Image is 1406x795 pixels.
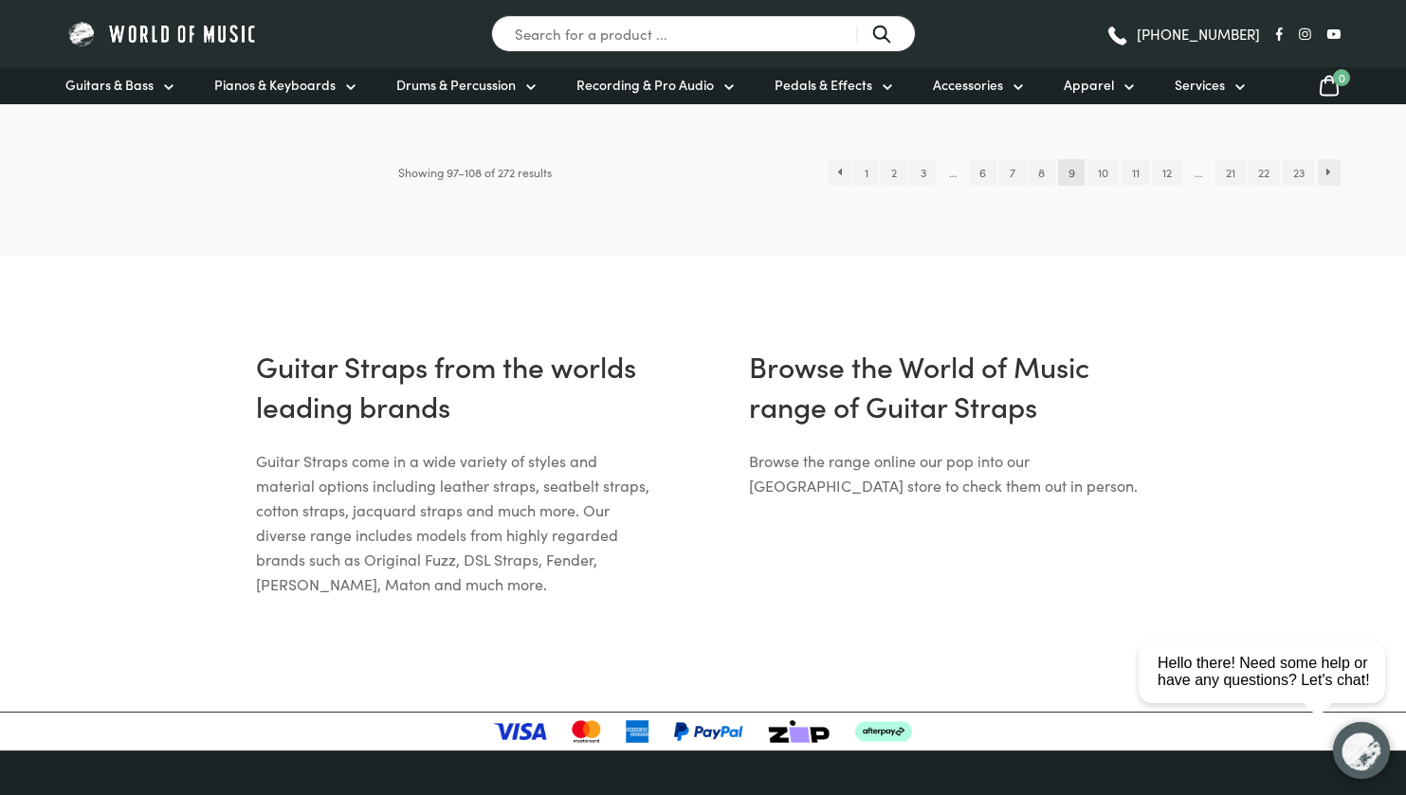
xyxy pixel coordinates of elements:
p: Guitar Straps come in a wide variety of styles and material options including leather straps, sea... [256,449,658,596]
a: Page 10 [1087,159,1118,186]
nav: Product Pagination [828,159,1341,186]
span: Apparel [1064,75,1114,95]
h3: Browse the World of Music range of Guitar Straps [749,346,1151,425]
span: Pedals & Effects [775,75,872,95]
span: … [939,159,966,186]
span: Guitars & Bass [65,75,154,95]
a: → [1318,159,1342,186]
a: Page 7 [999,159,1025,186]
a: Page 23 [1283,159,1314,186]
a: Page 6 [970,159,996,186]
input: Search for a product ... [491,15,916,52]
span: Pianos & Keyboards [214,75,336,95]
span: Services [1175,75,1225,95]
img: payment-logos-updated [494,720,912,743]
img: World of Music [65,19,260,48]
a: Page 2 [881,159,906,186]
a: Page 21 [1215,159,1245,186]
span: … [1185,159,1213,186]
span: Page 9 [1058,159,1085,186]
a: Page 22 [1249,159,1280,186]
span: Drums & Percussion [396,75,516,95]
a: Page 8 [1029,159,1055,186]
iframe: Chat with our support team [1131,587,1406,795]
a: Page 12 [1152,159,1181,186]
p: Showing 97–108 of 272 results [398,159,552,186]
span: Accessories [933,75,1003,95]
a: Page 11 [1122,159,1149,186]
span: Recording & Pro Audio [576,75,714,95]
a: ← [828,159,851,186]
span: 0 [1333,69,1350,86]
a: Page 3 [910,159,936,186]
p: Browse the range online our pop into our [GEOGRAPHIC_DATA] store to check them out in person. [749,449,1151,498]
h2: Guitar Straps from the worlds leading brands [256,346,658,425]
a: [PHONE_NUMBER] [1105,20,1260,48]
a: Page 1 [854,159,878,186]
span: [PHONE_NUMBER] [1137,27,1260,41]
